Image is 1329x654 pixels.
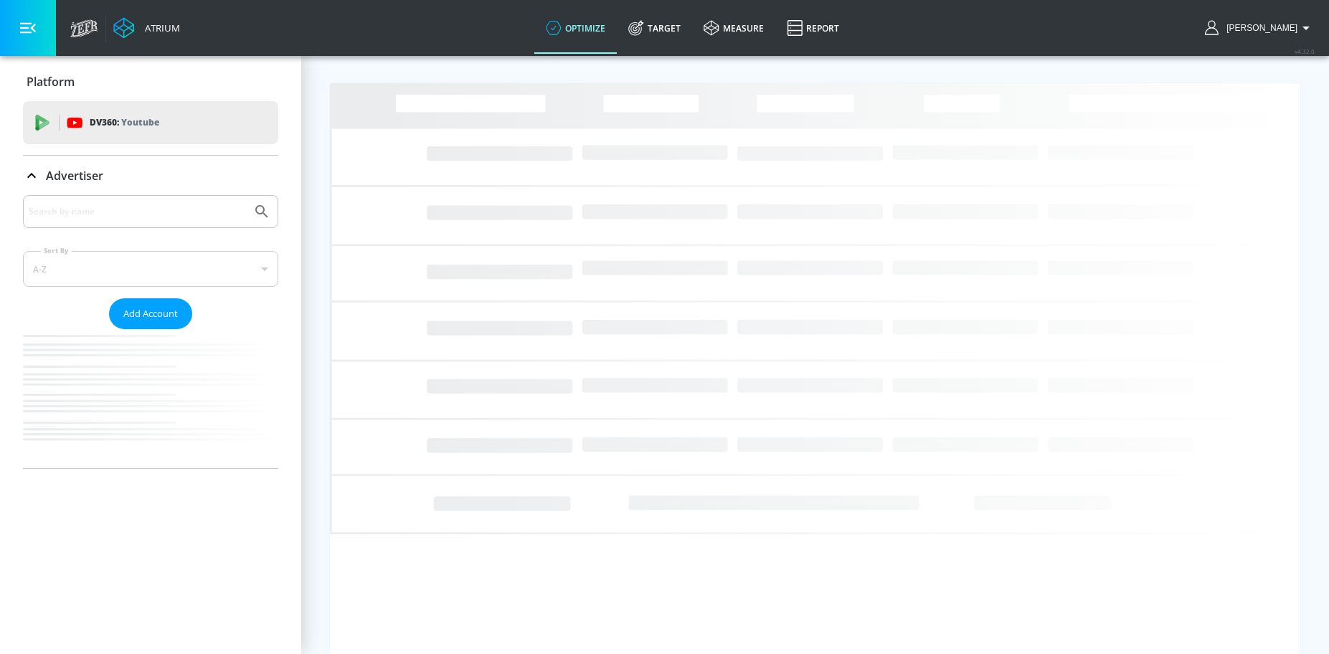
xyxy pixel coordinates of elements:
[23,62,278,102] div: Platform
[121,115,159,130] p: Youtube
[23,251,278,287] div: A-Z
[23,156,278,196] div: Advertiser
[23,101,278,144] div: DV360: Youtube
[27,74,75,90] p: Platform
[1295,47,1315,55] span: v 4.32.0
[90,115,159,131] p: DV360:
[775,2,851,54] a: Report
[41,246,72,255] label: Sort By
[109,298,192,329] button: Add Account
[46,168,103,184] p: Advertiser
[139,22,180,34] div: Atrium
[123,305,178,322] span: Add Account
[23,329,278,468] nav: list of Advertiser
[1205,19,1315,37] button: [PERSON_NAME]
[617,2,692,54] a: Target
[29,202,246,221] input: Search by name
[23,195,278,468] div: Advertiser
[1221,23,1297,33] span: login as: samantha.yip@zefr.com
[692,2,775,54] a: measure
[534,2,617,54] a: optimize
[113,17,180,39] a: Atrium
